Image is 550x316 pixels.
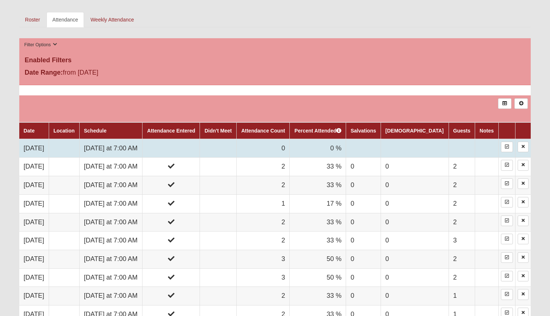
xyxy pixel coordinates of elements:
td: 0 [346,250,381,268]
td: 2 [236,213,289,232]
a: Alt+N [514,98,528,109]
td: [DATE] at 7:00 AM [79,268,142,287]
th: Salvations [346,122,381,139]
td: [DATE] at 7:00 AM [79,287,142,305]
td: 1 [449,287,475,305]
td: 0 [381,268,449,287]
a: Date [24,128,35,134]
a: Enter Attendance [501,178,513,189]
a: Delete [518,252,529,263]
td: 0 [236,139,289,158]
td: 50 % [290,250,346,268]
a: Enter Attendance [501,160,513,170]
a: Roster [19,12,46,27]
td: 0 [381,158,449,176]
a: Percent Attended [294,128,341,134]
td: 33 % [290,232,346,250]
a: Notes [479,128,494,134]
td: [DATE] at 7:00 AM [79,194,142,213]
td: 2 [449,268,475,287]
td: 2 [449,176,475,195]
td: 0 [381,232,449,250]
a: Enter Attendance [501,216,513,226]
td: 0 [346,232,381,250]
a: Weekly Attendance [85,12,140,27]
td: [DATE] [19,194,49,213]
td: 0 [381,250,449,268]
td: [DATE] [19,287,49,305]
td: [DATE] at 7:00 AM [79,250,142,268]
a: Attendance Count [241,128,285,134]
h4: Enabled Filters [25,56,525,64]
a: Location [53,128,75,134]
td: 2 [236,287,289,305]
td: 0 [346,268,381,287]
a: Didn't Meet [205,128,232,134]
a: Delete [518,160,529,170]
td: 0 % [290,139,346,158]
td: [DATE] [19,268,49,287]
td: 0 [346,287,381,305]
td: 2 [449,213,475,232]
td: [DATE] [19,250,49,268]
a: Enter Attendance [501,271,513,281]
td: [DATE] at 7:00 AM [79,232,142,250]
td: [DATE] [19,213,49,232]
td: 3 [236,268,289,287]
td: 33 % [290,158,346,176]
td: [DATE] at 7:00 AM [79,158,142,176]
a: Delete [518,216,529,226]
td: [DATE] [19,158,49,176]
td: 2 [449,194,475,213]
td: 33 % [290,176,346,195]
th: Guests [449,122,475,139]
a: Delete [518,178,529,189]
td: [DATE] [19,139,49,158]
td: 0 [346,213,381,232]
td: [DATE] [19,232,49,250]
a: Delete [518,289,529,300]
td: [DATE] at 7:00 AM [79,176,142,195]
a: Schedule [84,128,107,134]
td: 50 % [290,268,346,287]
td: [DATE] at 7:00 AM [79,213,142,232]
td: 2 [449,250,475,268]
td: 0 [381,194,449,213]
td: 3 [236,250,289,268]
td: 0 [381,176,449,195]
th: [DEMOGRAPHIC_DATA] [381,122,449,139]
td: 2 [449,158,475,176]
a: Delete [518,142,529,152]
button: Filter Options [22,41,60,49]
td: [DATE] [19,176,49,195]
td: 3 [449,232,475,250]
a: Enter Attendance [501,142,513,152]
td: 0 [381,213,449,232]
a: Attendance [47,12,84,27]
td: [DATE] at 7:00 AM [79,139,142,158]
a: Delete [518,271,529,281]
td: 2 [236,232,289,250]
a: Enter Attendance [501,234,513,244]
td: 2 [236,158,289,176]
label: Date Range: [25,68,63,78]
a: Attendance Entered [147,128,195,134]
td: 0 [346,194,381,213]
a: Delete [518,197,529,208]
td: 0 [346,158,381,176]
td: 2 [236,176,289,195]
td: 33 % [290,287,346,305]
a: Enter Attendance [501,252,513,263]
td: 1 [236,194,289,213]
td: 0 [346,176,381,195]
td: 0 [381,287,449,305]
a: Export to Excel [498,98,511,109]
a: Enter Attendance [501,197,513,208]
a: Enter Attendance [501,289,513,300]
td: 17 % [290,194,346,213]
div: from [DATE] [19,68,190,79]
td: 33 % [290,213,346,232]
a: Delete [518,234,529,244]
